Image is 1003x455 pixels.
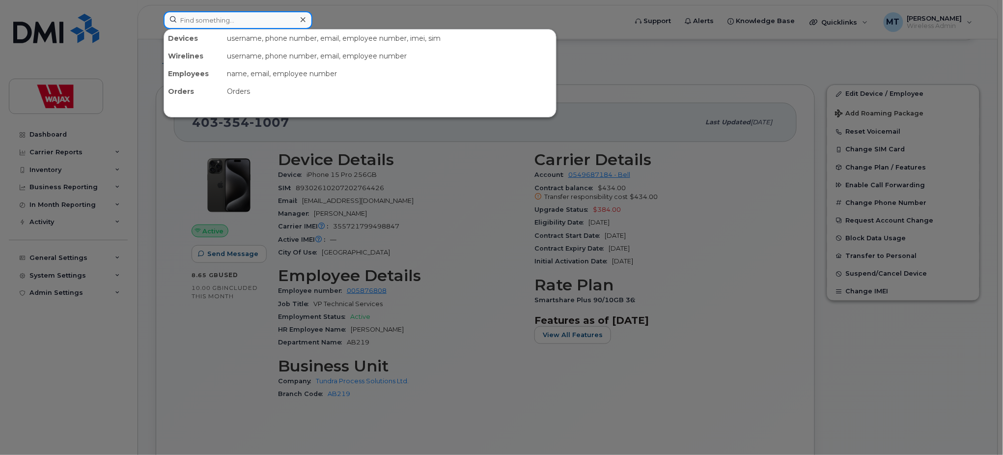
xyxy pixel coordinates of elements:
div: Orders [164,83,223,100]
div: Devices [164,29,223,47]
div: username, phone number, email, employee number [223,47,556,65]
div: name, email, employee number [223,65,556,83]
div: username, phone number, email, employee number, imei, sim [223,29,556,47]
div: Employees [164,65,223,83]
div: Orders [223,83,556,100]
div: Wirelines [164,47,223,65]
input: Find something... [164,11,312,29]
